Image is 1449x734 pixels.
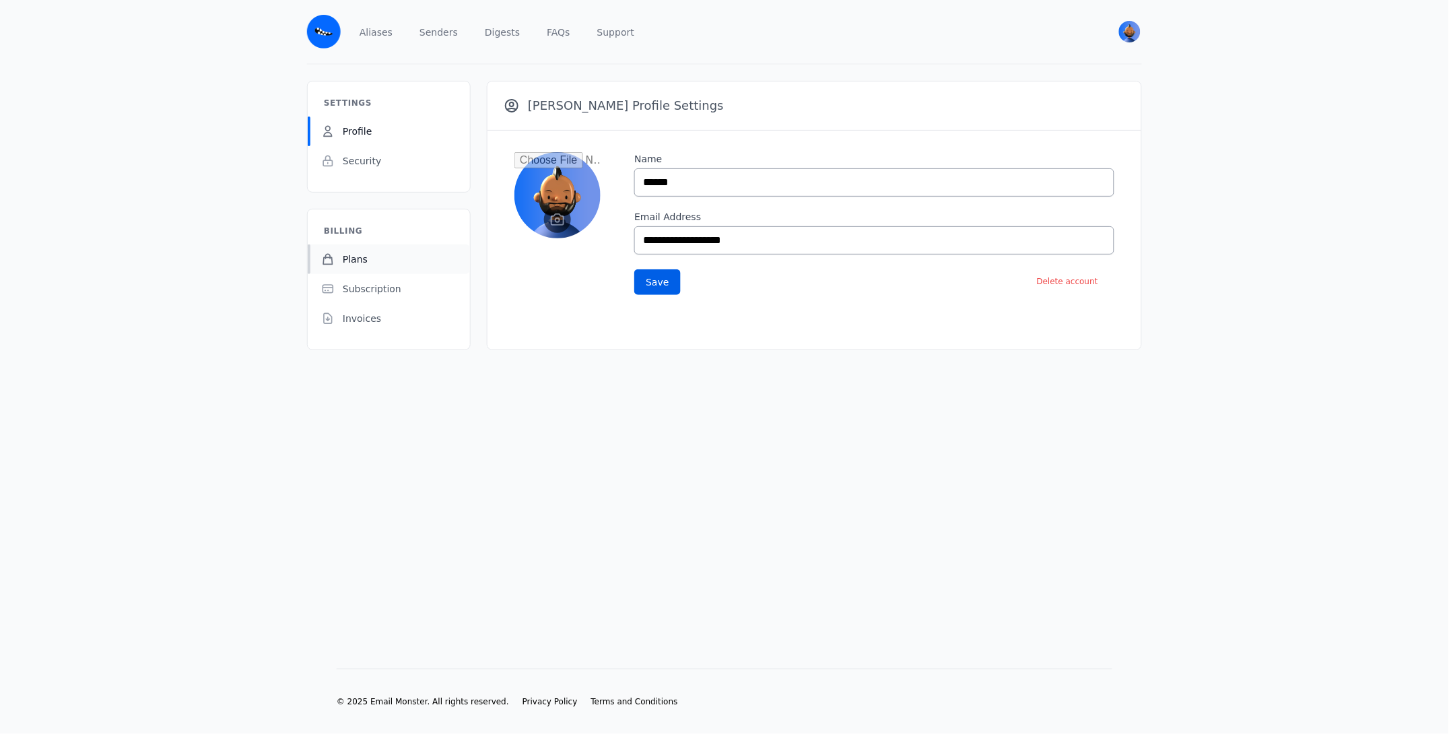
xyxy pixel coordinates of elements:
label: Email Address [634,210,1114,224]
img: Email Monster [307,15,341,48]
a: Subscription [308,274,470,304]
span: Plans [343,253,368,266]
li: © 2025 Email Monster. All rights reserved. [337,696,509,707]
a: Profile [308,116,470,146]
span: Subscription [343,282,401,296]
a: Terms and Conditions [591,696,678,707]
a: Plans [308,244,470,274]
a: Security [308,146,470,176]
img: kendle's Avatar [1119,21,1141,42]
span: Security [343,154,382,168]
h3: [PERSON_NAME] Profile Settings [504,98,724,114]
span: Invoices [343,312,381,325]
button: Save [634,269,680,295]
a: Privacy Policy [523,696,578,707]
span: Privacy Policy [523,697,578,706]
h3: Settings [308,98,388,116]
a: Invoices [308,304,470,333]
label: Name [634,152,1114,166]
button: User menu [1118,20,1142,44]
span: Profile [343,125,372,138]
h3: Billing [308,226,378,244]
span: Terms and Conditions [591,697,678,706]
button: Delete account [1026,268,1109,295]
